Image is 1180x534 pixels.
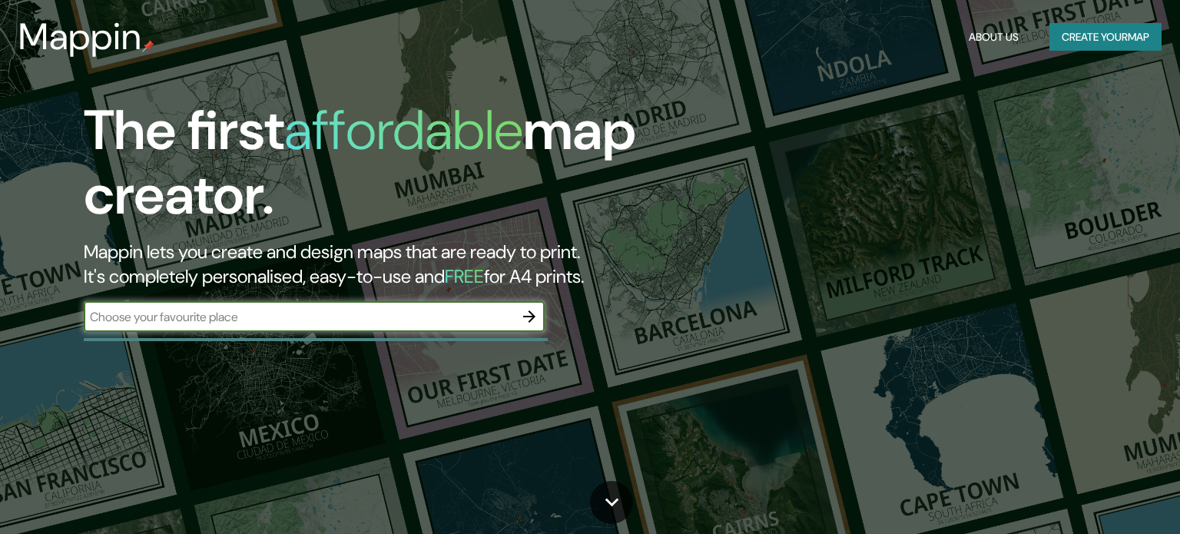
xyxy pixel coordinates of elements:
h1: The first map creator. [84,98,674,240]
img: mappin-pin [142,40,154,52]
h5: FREE [445,264,484,288]
button: About Us [963,23,1025,51]
input: Choose your favourite place [84,308,514,326]
button: Create yourmap [1049,23,1162,51]
h3: Mappin [18,15,142,58]
h2: Mappin lets you create and design maps that are ready to print. It's completely personalised, eas... [84,240,674,289]
h1: affordable [284,95,523,166]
